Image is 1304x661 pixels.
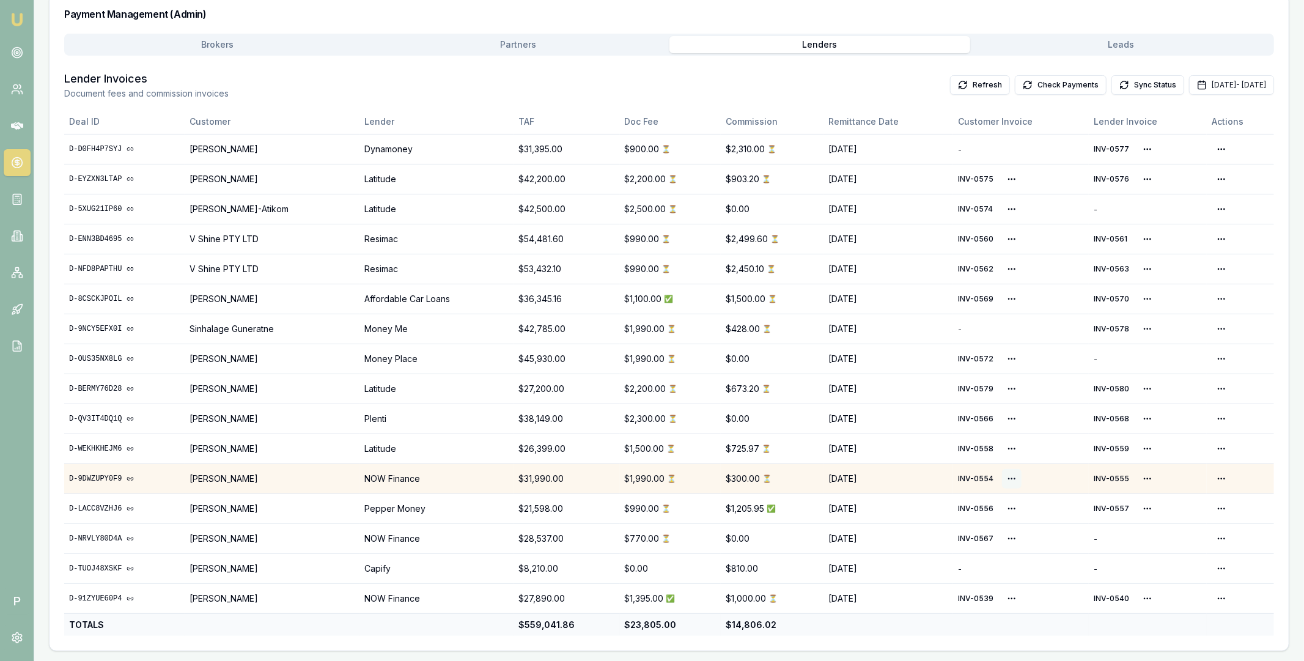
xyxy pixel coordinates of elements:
[823,134,953,164] td: [DATE]
[69,144,180,154] a: D-D0FH4P7SYJ
[518,593,615,605] div: $27,890.00
[625,533,716,545] div: $770.00
[958,594,997,604] span: DB ID: cmf0oh5ps0001q1qxq1onqrd7 Xero ID: 4667ff51-1e00-4282-9d30-e42a3444a630
[185,134,360,164] td: [PERSON_NAME]
[726,413,818,425] div: $0.00
[185,164,360,194] td: [PERSON_NAME]
[1094,174,1133,184] span: DB ID: cmf94w1hw000f3yrz6nw49mrp Xero ID: 95b3ad72-c900-4091-a0d8-24aa9df5ef89
[1094,264,1133,274] span: DB ID: cmf3j8lo7000iptits0vv6slf Xero ID: 67492f50-17cb-44c2-9ba7-5cef2871f2ca
[1094,564,1097,574] span: -
[1094,144,1133,154] span: DB ID: cmf95gr8j001s594p542ajacl Xero ID: 3ff4c1a1-2aa6-41a4-8e5d-fca6c519b1c1
[726,143,818,155] div: $2,310.00
[768,294,777,304] span: Payment Pending
[823,314,953,344] td: [DATE]
[360,314,514,344] td: Money Me
[360,254,514,284] td: Resimac
[726,593,818,605] div: $1,000.00
[4,588,31,615] span: P
[64,87,229,100] p: Document fees and commission invoices
[518,173,615,185] div: $42,200.00
[185,254,360,284] td: V Shine PTY LTD
[360,134,514,164] td: Dynamoney
[726,619,818,631] div: $14,806.02
[64,9,1274,19] h3: Payment Management (Admin)
[625,323,716,335] div: $1,990.00
[518,503,615,515] div: $21,598.00
[185,553,360,583] td: [PERSON_NAME]
[625,293,716,305] div: $1,100.00
[360,374,514,404] td: Latitude
[69,564,180,574] a: D-TUOJ48XSKF
[514,109,620,134] th: TAF
[518,233,615,245] div: $54,481.60
[518,293,615,305] div: $36,345.16
[185,493,360,523] td: [PERSON_NAME]
[823,344,953,374] td: [DATE]
[669,414,678,424] span: Payment Pending
[1094,234,1133,244] span: DB ID: cmf3j46vg0016rnerzzszv59u Xero ID: ce6ff154-2d4f-49c4-a8c5-35201cfa1f99
[958,384,997,394] span: DB ID: cmf9oxp5n0007hwt4njvqvzs7 Xero ID: 395237b8-2dde-4edb-83f4-f5199e07cf42
[625,173,716,185] div: $2,200.00
[665,294,674,304] span: Payment Received
[620,109,721,134] th: Doc Fee
[762,384,771,394] span: Payment Pending
[368,36,669,53] button: Partners
[518,473,615,485] div: $31,990.00
[69,414,180,424] a: D-QV3IT4DQ1Q
[958,174,997,184] span: DB ID: cmf94vzm5000b3yrzq6s3ozai Xero ID: 96265ff0-9222-4b40-bd4c-92f17af15fe5
[518,143,615,155] div: $31,395.00
[360,404,514,434] td: Plenti
[69,234,180,244] a: D-ENN3BD4695
[662,534,671,544] span: Payment Pending
[1111,75,1184,95] button: Sync Status
[958,444,997,454] span: DB ID: cmf3f8fss0015pz91eytzqhzj Xero ID: ce730269-825d-4047-bff2-9c7733f822c7
[185,284,360,314] td: [PERSON_NAME]
[958,414,997,424] span: DB ID: cmf3mmout0027ln9noi8ellj6 Xero ID: 182e00fa-a261-4455-965a-111f4004d0d9
[625,143,716,155] div: $900.00
[625,503,716,515] div: $990.00
[69,384,180,394] a: D-BERMY76D28
[360,463,514,493] td: NOW Finance
[667,444,676,454] span: Payment Pending
[360,434,514,463] td: Latitude
[518,413,615,425] div: $38,149.00
[360,284,514,314] td: Affordable Car Loans
[726,323,818,335] div: $428.00
[950,75,1010,95] button: Refresh
[762,324,772,334] span: Payment Pending
[726,383,818,395] div: $673.20
[726,203,818,215] div: $0.00
[958,234,997,244] span: DB ID: cmf3j45ez0012rner763u9lmn Xero ID: ec4a543e-ce3c-4af9-bee9-06b7719712cc
[762,474,772,484] span: Payment Pending
[767,144,776,154] span: Payment Pending
[185,194,360,224] td: [PERSON_NAME]-Atikom
[625,619,716,631] div: $23,805.00
[953,109,1089,134] th: Customer Invoice
[625,233,716,245] div: $990.00
[767,504,776,514] span: Payment Received
[69,174,180,184] a: D-EYZXN3LTAP
[185,109,360,134] th: Customer
[958,264,997,274] span: DB ID: cmf3j8kht000eptitrgi5fi1g Xero ID: 000adf6d-c3b1-491b-a663-a62abd1b0a4d
[1094,414,1133,424] span: DB ID: cmf4oor1r001bitqm0egcaj7j Xero ID: 5c7edd9c-ac0c-48e8-be38-beb5e36b7270
[64,109,185,134] th: Deal ID
[10,12,24,27] img: emu-icon-u.png
[721,109,823,134] th: Commission
[958,204,997,214] span: DB ID: cmf94ccl5000be6xhi4h7308j Xero ID: 2ba5900f-efd0-4ca0-a42c-1bb89abd81fc
[823,553,953,583] td: [DATE]
[360,164,514,194] td: Latitude
[1094,444,1133,454] span: DB ID: cmf3f8i0w0019pz91uwm4twsh Xero ID: 0e6e027f-77a7-4482-a917-d80e2cd7baec
[726,443,818,455] div: $725.97
[823,194,953,224] td: [DATE]
[185,463,360,493] td: [PERSON_NAME]
[1015,75,1107,95] button: Check Payments
[1094,534,1097,544] span: -
[625,563,716,575] div: $0.00
[823,583,953,613] td: [DATE]
[823,109,953,134] th: Remittance Date
[69,204,180,214] a: D-5XUG21IP60
[762,444,771,454] span: Payment Pending
[518,353,615,365] div: $45,930.00
[1094,324,1133,334] span: DB ID: cmf9kedlm002o1ew5hsbrnqjl Xero ID: 78fe4546-18c2-4e9c-86d8-d3d4e18314fc
[360,344,514,374] td: Money Place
